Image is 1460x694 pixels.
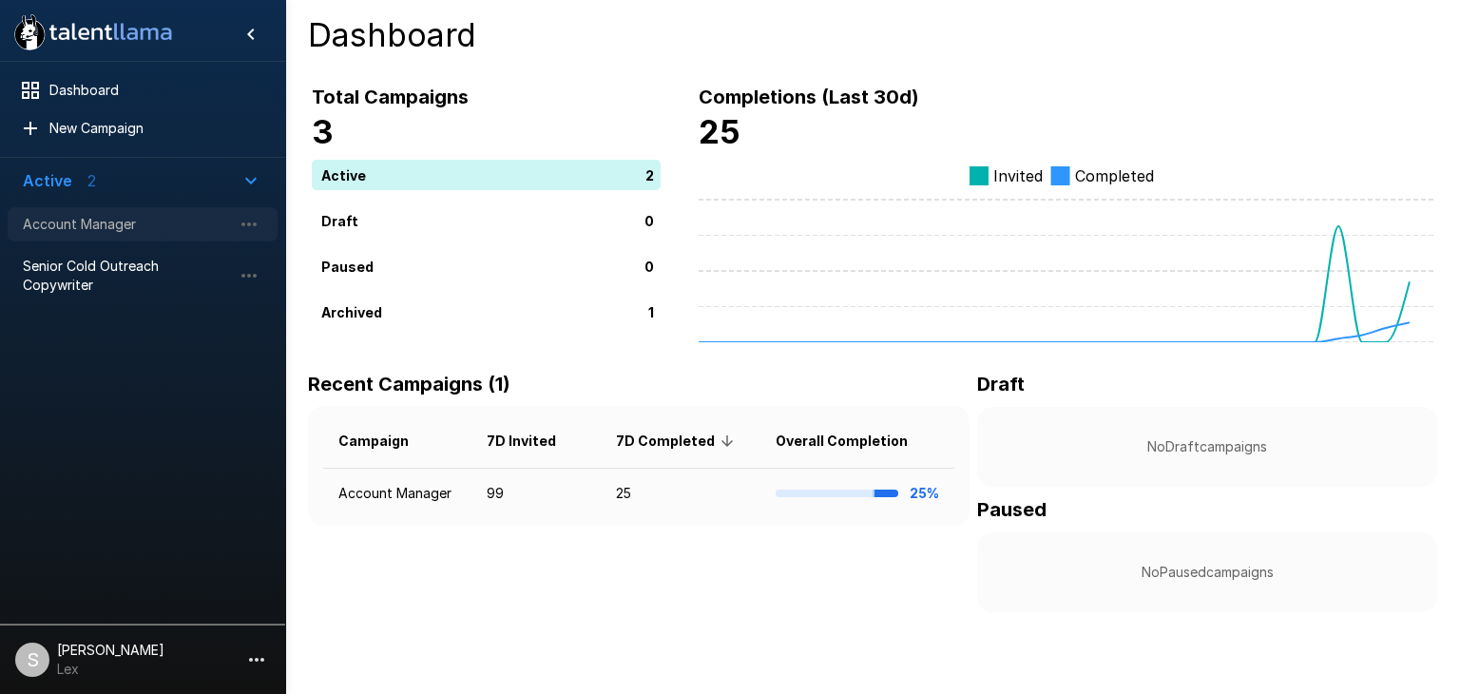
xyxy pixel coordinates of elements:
[977,498,1047,521] b: Paused
[699,86,919,108] b: Completions (Last 30d)
[616,430,740,453] span: 7D Completed
[323,469,471,519] td: Account Manager
[471,469,601,519] td: 99
[644,256,654,276] p: 0
[977,373,1025,395] b: Draft
[776,430,932,453] span: Overall Completion
[338,430,433,453] span: Campaign
[312,86,469,108] b: Total Campaigns
[648,301,654,321] p: 1
[312,112,334,151] b: 3
[601,469,760,519] td: 25
[910,485,939,501] b: 25%
[487,430,581,453] span: 7D Invited
[699,112,740,151] b: 25
[308,15,1437,55] h4: Dashboard
[645,164,654,184] p: 2
[1008,437,1407,456] p: No Draft campaigns
[644,210,654,230] p: 0
[308,373,510,395] b: Recent Campaigns (1)
[1008,563,1407,582] p: No Paused campaigns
